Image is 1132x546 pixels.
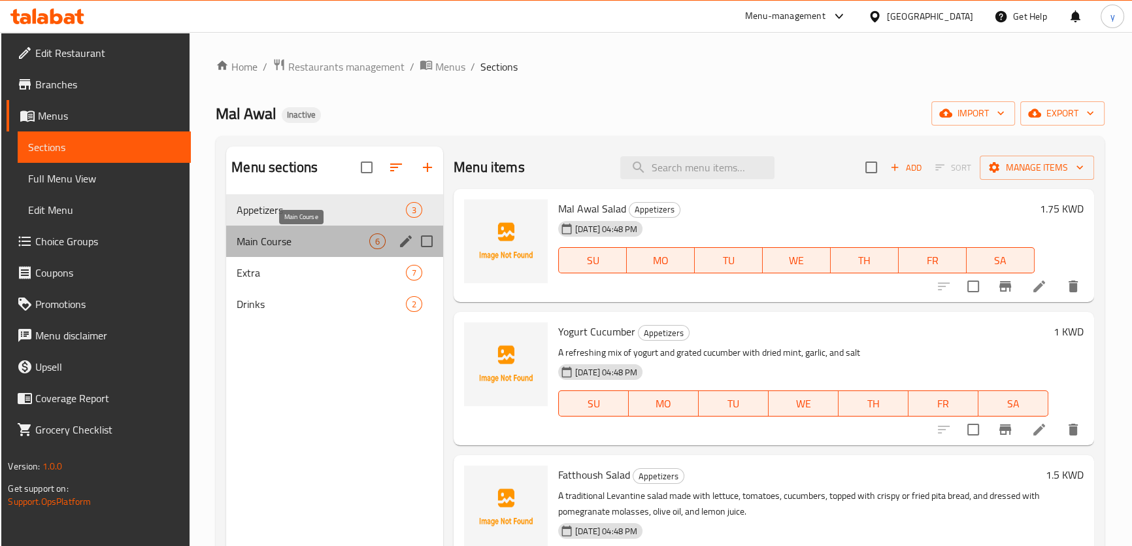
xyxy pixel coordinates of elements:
[464,199,548,283] img: Mal Awal Salad
[7,383,190,414] a: Coverage Report
[558,199,626,218] span: Mal Awal Salad
[28,139,180,155] span: Sections
[914,394,973,413] span: FR
[282,107,321,123] div: Inactive
[1031,279,1047,294] a: Edit menu item
[18,163,190,194] a: Full Menu View
[942,105,1005,122] span: import
[396,231,416,251] button: edit
[558,322,635,341] span: Yogurt Cucumber
[1040,199,1084,218] h6: 1.75 KWD
[35,422,180,437] span: Grocery Checklist
[35,265,180,281] span: Coupons
[226,194,443,226] div: Appetizers3
[480,59,518,75] span: Sections
[629,202,680,218] div: Appetizers
[990,414,1021,445] button: Branch-specific-item
[768,251,825,270] span: WE
[638,325,690,341] div: Appetizers
[558,488,1040,520] p: A traditional Levantine salad made with lettuce, tomatoes, cucumbers, topped with crispy or fried...
[35,233,180,249] span: Choice Groups
[839,390,908,417] button: TH
[857,154,885,181] span: Select section
[844,394,903,413] span: TH
[18,131,190,163] a: Sections
[558,247,627,273] button: SU
[406,265,422,281] div: items
[629,390,699,417] button: MO
[633,468,684,484] div: Appetizers
[237,265,406,281] span: Extra
[888,160,924,175] span: Add
[745,9,825,24] div: Menu-management
[226,257,443,288] div: Extra7
[7,69,190,100] a: Branches
[990,160,1084,176] span: Manage items
[980,156,1094,180] button: Manage items
[7,288,190,320] a: Promotions
[407,298,422,311] span: 2
[38,108,180,124] span: Menus
[226,288,443,320] div: Drinks2
[904,251,961,270] span: FR
[7,320,190,351] a: Menu disclaimer
[885,158,927,178] span: Add item
[700,251,757,270] span: TU
[967,247,1035,273] button: SA
[464,322,548,406] img: Yogurt Cucumber
[288,59,405,75] span: Restaurants management
[28,202,180,218] span: Edit Menu
[1110,9,1114,24] span: y
[42,458,63,475] span: 1.0.0
[410,59,414,75] li: /
[7,414,190,445] a: Grocery Checklist
[704,394,763,413] span: TU
[899,247,967,273] button: FR
[8,493,91,510] a: Support.OpsPlatform
[35,390,180,406] span: Coverage Report
[8,458,40,475] span: Version:
[558,465,630,485] span: Fatthoush Salad
[216,59,258,75] a: Home
[18,194,190,226] a: Edit Menu
[7,257,190,288] a: Coupons
[7,351,190,383] a: Upsell
[699,390,769,417] button: TU
[420,58,465,75] a: Menus
[695,247,763,273] button: TU
[435,59,465,75] span: Menus
[226,226,443,257] div: Main Course6edit
[282,109,321,120] span: Inactive
[633,469,684,484] span: Appetizers
[627,247,695,273] button: MO
[35,45,180,61] span: Edit Restaurant
[454,158,525,177] h2: Menu items
[216,99,276,128] span: Mal Awal
[35,359,180,375] span: Upsell
[1057,271,1089,302] button: delete
[564,394,624,413] span: SU
[369,233,386,249] div: items
[370,235,385,248] span: 6
[7,37,190,69] a: Edit Restaurant
[908,390,978,417] button: FR
[1020,101,1105,126] button: export
[237,296,406,312] span: Drinks
[836,251,893,270] span: TH
[1046,466,1084,484] h6: 1.5 KWD
[237,202,406,218] span: Appetizers
[570,525,642,537] span: [DATE] 04:48 PM
[978,390,1048,417] button: SA
[931,101,1015,126] button: import
[7,100,190,131] a: Menus
[35,328,180,343] span: Menu disclaimer
[380,152,412,183] span: Sort sections
[564,251,622,270] span: SU
[558,390,629,417] button: SU
[887,9,973,24] div: [GEOGRAPHIC_DATA]
[885,158,927,178] button: Add
[1054,322,1084,341] h6: 1 KWD
[629,202,680,217] span: Appetizers
[28,171,180,186] span: Full Menu View
[632,251,690,270] span: MO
